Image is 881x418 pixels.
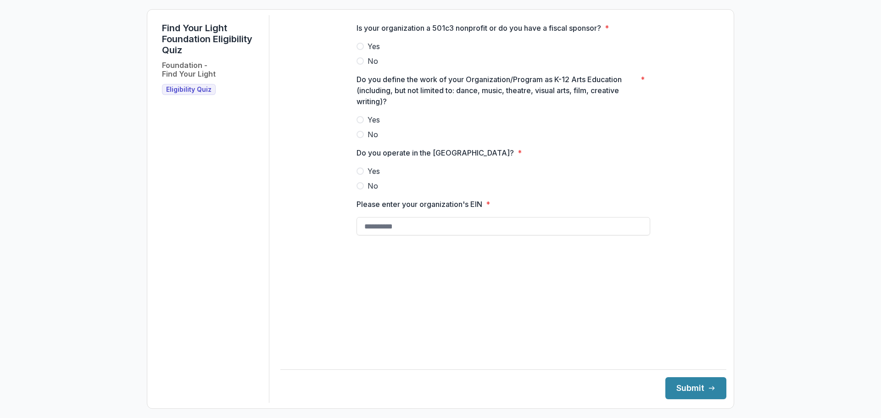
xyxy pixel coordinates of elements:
[357,147,514,158] p: Do you operate in the [GEOGRAPHIC_DATA]?
[368,180,378,191] span: No
[162,61,216,78] h2: Foundation - Find Your Light
[368,129,378,140] span: No
[368,56,378,67] span: No
[357,74,637,107] p: Do you define the work of your Organization/Program as K-12 Arts Education (including, but not li...
[166,86,212,94] span: Eligibility Quiz
[368,166,380,177] span: Yes
[368,114,380,125] span: Yes
[162,22,262,56] h1: Find Your Light Foundation Eligibility Quiz
[368,41,380,52] span: Yes
[665,377,726,399] button: Submit
[357,22,601,33] p: Is your organization a 501c3 nonprofit or do you have a fiscal sponsor?
[357,199,482,210] p: Please enter your organization's EIN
